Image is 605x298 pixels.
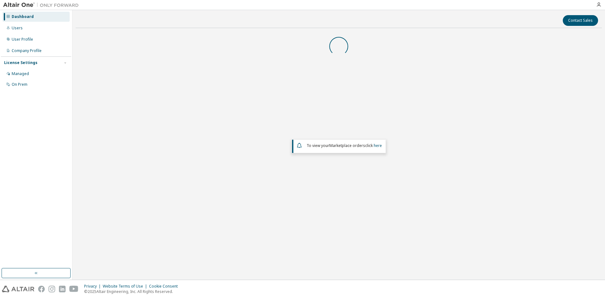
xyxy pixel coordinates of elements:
[49,286,55,292] img: instagram.svg
[84,284,103,289] div: Privacy
[12,26,23,31] div: Users
[2,286,34,292] img: altair_logo.svg
[12,37,33,42] div: User Profile
[4,60,37,65] div: License Settings
[69,286,78,292] img: youtube.svg
[374,143,382,148] a: here
[307,143,382,148] span: To view your click
[38,286,45,292] img: facebook.svg
[59,286,66,292] img: linkedin.svg
[563,15,598,26] button: Contact Sales
[84,289,181,294] p: © 2025 Altair Engineering, Inc. All Rights Reserved.
[149,284,181,289] div: Cookie Consent
[12,48,42,53] div: Company Profile
[329,143,365,148] em: Marketplace orders
[103,284,149,289] div: Website Terms of Use
[12,71,29,76] div: Managed
[3,2,82,8] img: Altair One
[12,14,34,19] div: Dashboard
[12,82,27,87] div: On Prem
